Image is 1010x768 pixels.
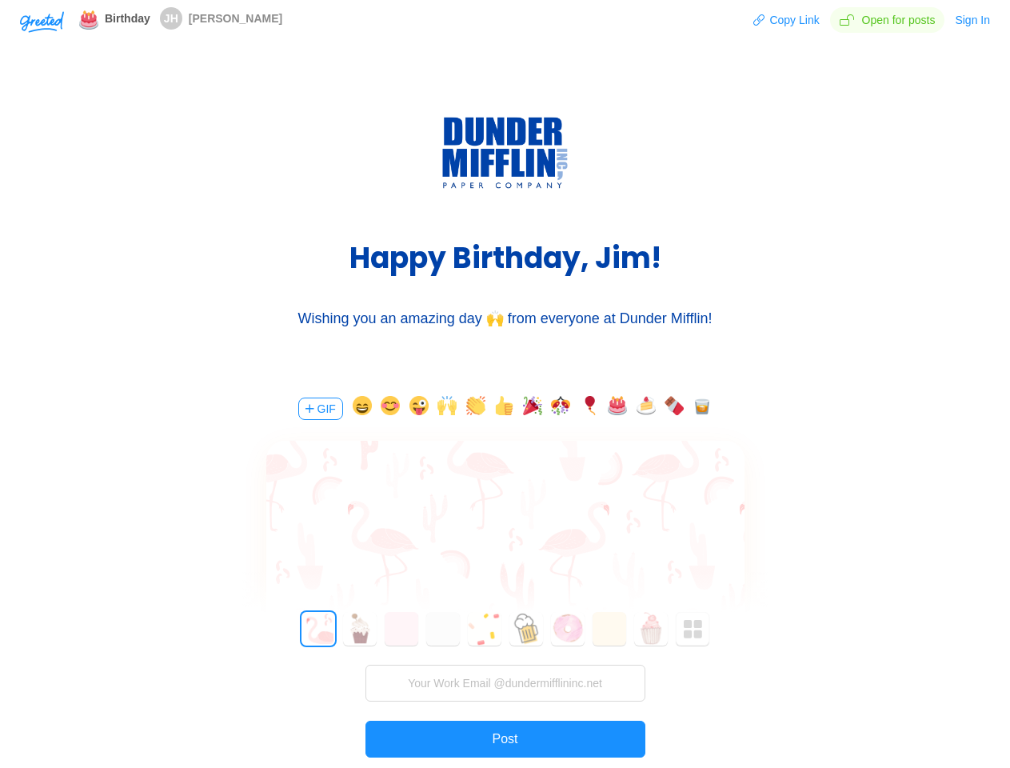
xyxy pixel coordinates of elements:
button: emoji [466,396,485,422]
button: 8 [634,612,668,646]
button: emoji [637,396,656,422]
button: 1 [343,612,377,646]
span: Open for posts [830,7,945,33]
span: Birthday [105,12,150,25]
button: emoji [381,396,400,422]
button: emoji [494,396,513,422]
button: Copy Link [753,7,820,33]
img: Greeted [20,11,64,33]
button: 0 [301,612,335,646]
img: Greeted [442,117,569,189]
button: 3 [426,612,460,646]
button: emoji [665,396,684,422]
button: 6 [551,612,585,646]
button: 2 [385,612,418,646]
input: Your Work Email @dundermifflininc.net [365,665,645,702]
button: emoji [437,396,457,422]
button: emoji [409,396,429,422]
button: Sign In [954,7,991,33]
div: Wishing you an amazing day 🙌 from everyone at Dunder Mifflin! [265,309,745,328]
button: Post [365,721,645,758]
button: 4 [468,612,501,646]
button: emoji [608,396,627,422]
span: JH [164,7,178,30]
span: [PERSON_NAME] [189,12,282,25]
button: 7 [593,612,626,646]
span: emoji [79,7,98,29]
button: emoji [551,396,570,422]
img: Greeted [684,620,703,639]
button: 5 [509,612,543,646]
button: emoji [580,396,599,422]
button: emoji [693,396,712,422]
button: emoji [353,396,372,422]
img: 🎂 [79,10,98,30]
button: emoji [523,396,542,422]
button: GIF [298,398,343,420]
